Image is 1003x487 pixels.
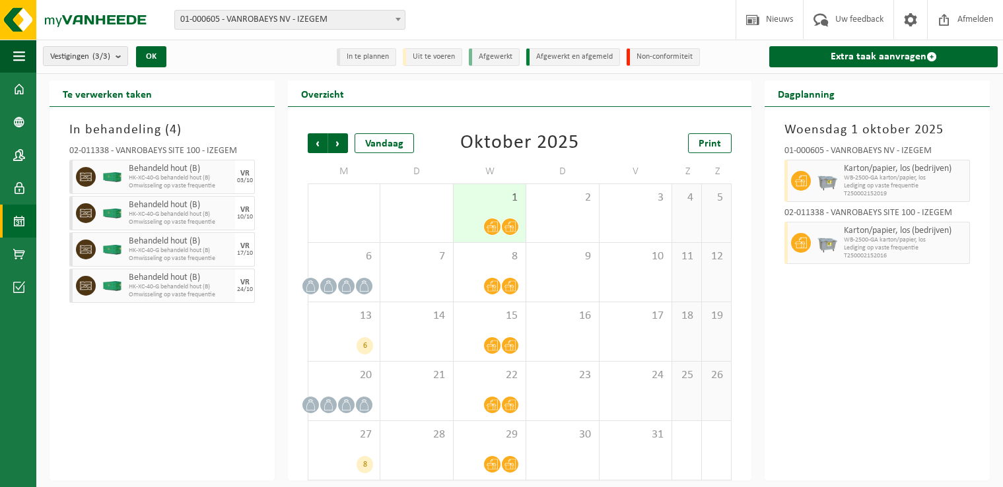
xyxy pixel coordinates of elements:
[817,233,837,253] img: WB-2500-GAL-GY-01
[357,337,373,354] div: 6
[129,283,232,291] span: HK-XC-40-G behandeld hout (B)
[43,46,128,66] button: Vestigingen(3/3)
[460,368,519,383] span: 22
[460,249,519,264] span: 8
[699,139,721,149] span: Print
[606,249,665,264] span: 10
[460,309,519,323] span: 15
[844,252,966,260] span: T250002152016
[240,242,250,250] div: VR
[69,120,255,140] h3: In behandeling ( )
[102,245,122,255] img: HK-XC-40-GN-00
[355,133,414,153] div: Vandaag
[288,81,357,106] h2: Overzicht
[129,218,232,226] span: Omwisseling op vaste frequentie
[387,428,446,442] span: 28
[129,291,232,299] span: Omwisseling op vaste frequentie
[844,226,966,236] span: Karton/papier, los (bedrijven)
[679,368,695,383] span: 25
[844,244,966,252] span: Lediging op vaste frequentie
[237,214,253,220] div: 10/10
[129,273,232,283] span: Behandeld hout (B)
[129,211,232,218] span: HK-XC-40-G behandeld hout (B)
[136,46,166,67] button: OK
[526,160,599,183] td: D
[606,191,665,205] span: 3
[237,250,253,257] div: 17/10
[170,123,177,137] span: 4
[460,133,579,153] div: Oktober 2025
[240,278,250,286] div: VR
[844,182,966,190] span: Lediging op vaste frequentie
[69,146,255,160] div: 02-011338 - VANROBAEYS SITE 100 - IZEGEM
[237,286,253,293] div: 24/10
[357,456,373,473] div: 8
[175,11,405,29] span: 01-000605 - VANROBAEYS NV - IZEGEM
[844,236,966,244] span: WB-2500-GA karton/papier, los
[460,191,519,205] span: 1
[387,249,446,264] span: 7
[308,160,380,183] td: M
[606,309,665,323] span: 17
[533,428,592,442] span: 30
[237,178,253,184] div: 03/10
[672,160,702,183] td: Z
[403,48,462,66] li: Uit te voeren
[844,164,966,174] span: Karton/papier, los (bedrijven)
[709,368,724,383] span: 26
[702,160,732,183] td: Z
[315,249,373,264] span: 6
[709,191,724,205] span: 5
[679,249,695,264] span: 11
[129,174,232,182] span: HK-XC-40-G behandeld hout (B)
[606,428,665,442] span: 31
[526,48,620,66] li: Afgewerkt en afgemeld
[844,190,966,198] span: T250002152019
[600,160,672,183] td: V
[315,309,373,323] span: 13
[454,160,526,183] td: W
[533,191,592,205] span: 2
[174,10,405,30] span: 01-000605 - VANROBAEYS NV - IZEGEM
[129,236,232,247] span: Behandeld hout (B)
[688,133,732,153] a: Print
[533,309,592,323] span: 16
[784,209,970,222] div: 02-011338 - VANROBAEYS SITE 100 - IZEGEM
[308,133,328,153] span: Vorige
[679,191,695,205] span: 4
[606,368,665,383] span: 24
[129,200,232,211] span: Behandeld hout (B)
[387,368,446,383] span: 21
[533,368,592,383] span: 23
[709,309,724,323] span: 19
[460,428,519,442] span: 29
[844,174,966,182] span: WB-2500-GA karton/papier, los
[817,171,837,191] img: WB-2500-GAL-GY-01
[337,48,396,66] li: In te plannen
[50,81,165,106] h2: Te verwerken taken
[315,368,373,383] span: 20
[709,249,724,264] span: 12
[129,247,232,255] span: HK-XC-40-G behandeld hout (B)
[765,81,848,106] h2: Dagplanning
[50,47,110,67] span: Vestigingen
[769,46,998,67] a: Extra taak aanvragen
[679,309,695,323] span: 18
[380,160,453,183] td: D
[784,146,970,160] div: 01-000605 - VANROBAEYS NV - IZEGEM
[627,48,700,66] li: Non-conformiteit
[328,133,348,153] span: Volgende
[102,209,122,218] img: HK-XC-40-GN-00
[784,120,970,140] h3: Woensdag 1 oktober 2025
[102,281,122,291] img: HK-XC-40-GN-00
[315,428,373,442] span: 27
[533,249,592,264] span: 9
[129,164,232,174] span: Behandeld hout (B)
[240,206,250,214] div: VR
[102,172,122,182] img: HK-XC-40-GN-00
[92,52,110,61] count: (3/3)
[240,170,250,178] div: VR
[129,255,232,263] span: Omwisseling op vaste frequentie
[387,309,446,323] span: 14
[469,48,520,66] li: Afgewerkt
